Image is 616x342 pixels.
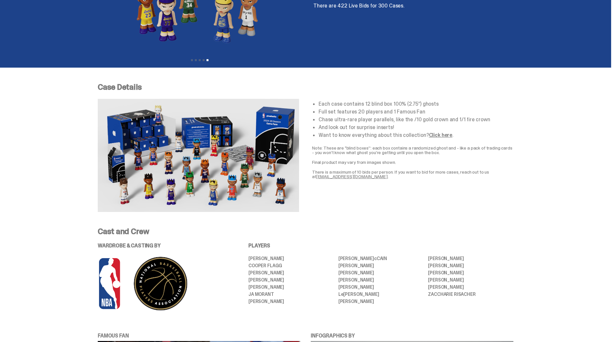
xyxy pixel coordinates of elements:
li: [PERSON_NAME] [248,270,334,275]
p: INFOGRAPHICS BY [311,333,513,338]
p: Final product may vary from images shown. [312,160,513,164]
li: [PERSON_NAME] [338,299,424,304]
p: There is a maximum of 10 bids per person. If you want to bid for more cases, reach out to us at . [312,170,513,179]
li: [PERSON_NAME] [248,285,334,289]
li: [PERSON_NAME] [338,278,424,282]
p: There are 422 Live Bids for 300 Cases. [313,3,513,8]
li: [PERSON_NAME] [248,278,334,282]
li: JA MORANT [248,292,334,296]
li: L [PERSON_NAME] [338,292,424,296]
img: NBA%20and%20PA%20logo%20for%20PDP-04.png [98,256,211,311]
li: And look out for surprise inserts! [319,125,513,130]
li: Chase ultra-rare player parallels, like the /10 gold crown and 1/1 fire crown [319,117,513,122]
li: ZACCHARIE RISACHER [428,292,513,296]
button: View slide 2 [195,59,197,61]
li: Cooper Flagg [248,263,334,268]
p: WARDROBE & CASTING BY [98,243,230,248]
img: NBA-Case-Details.png [98,99,299,212]
button: View slide 4 [203,59,205,61]
span: e [341,291,344,297]
li: Want to know everything about this collection? . [319,133,513,138]
p: Case Details [98,83,513,91]
button: View slide 1 [191,59,193,61]
li: [PERSON_NAME] [248,299,334,304]
li: [PERSON_NAME] [338,285,424,289]
p: FAMOUS FAN [98,333,300,338]
li: [PERSON_NAME] [428,285,513,289]
p: Cast and Crew [98,228,513,235]
a: [EMAIL_ADDRESS][DOMAIN_NAME] [316,174,388,179]
p: Note: These are "blind boxes”: each box contains a randomized ghost and - like a pack of trading ... [312,146,513,155]
li: [PERSON_NAME] CAIN [338,256,424,261]
button: View slide 5 [207,59,208,61]
a: Click here [429,132,452,138]
li: [PERSON_NAME] [248,256,334,261]
li: Each case contains 12 blind box 100% (2.75”) ghosts [319,101,513,107]
p: PLAYERS [248,243,513,248]
li: [PERSON_NAME] [338,263,424,268]
li: [PERSON_NAME] [428,256,513,261]
button: View slide 3 [199,59,201,61]
li: [PERSON_NAME] [338,270,424,275]
li: [PERSON_NAME] [428,263,513,268]
li: [PERSON_NAME] [428,270,513,275]
li: Full set features 20 players and 1 Famous Fan [319,109,513,114]
span: c [374,256,377,261]
li: [PERSON_NAME] [428,278,513,282]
